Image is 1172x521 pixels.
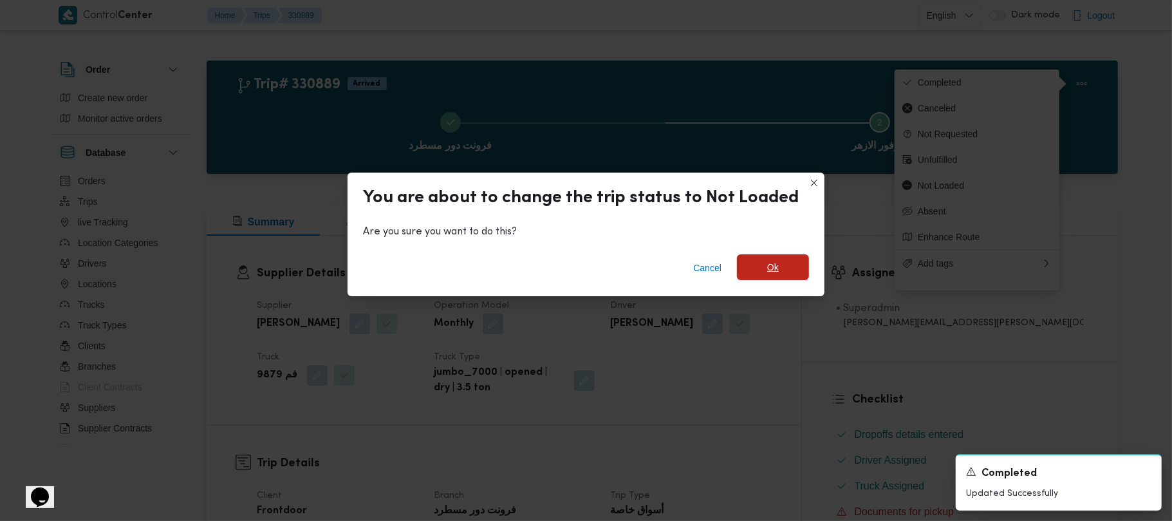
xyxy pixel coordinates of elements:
p: Updated Successfully [966,487,1151,500]
button: Closes this modal window [806,175,822,191]
button: Ok [737,254,809,280]
div: Are you sure you want to do this? [363,224,809,240]
span: Ok [767,260,779,275]
span: Completed [981,466,1037,482]
iframe: chat widget [13,469,54,508]
div: Notification [966,466,1151,482]
button: Cancel [688,255,727,281]
span: Cancel [693,260,721,276]
div: You are about to change the trip status to Not Loaded [363,188,799,209]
